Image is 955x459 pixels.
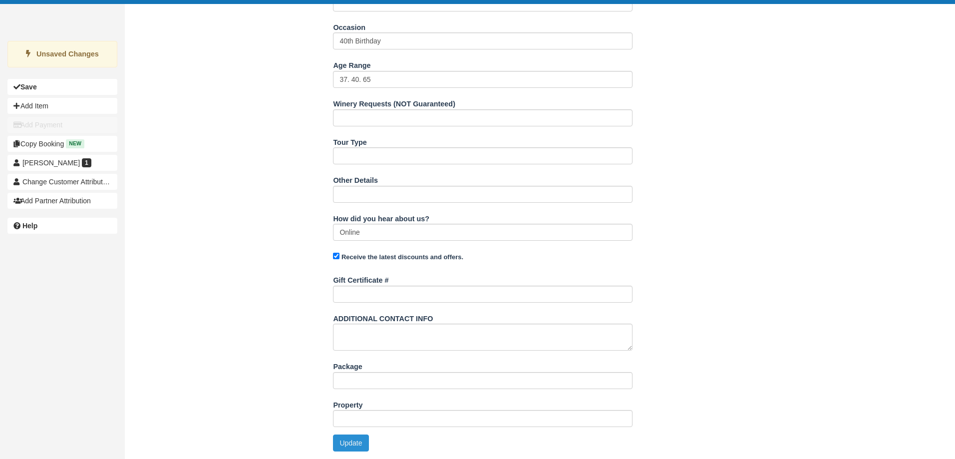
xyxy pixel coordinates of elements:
label: ADDITIONAL CONTACT INFO [333,310,433,324]
input: Receive the latest discounts and offers. [333,253,339,259]
label: Occasion [333,19,365,33]
label: Tour Type [333,134,366,148]
strong: Receive the latest discounts and offers. [341,253,463,261]
b: Save [20,83,37,91]
label: Property [333,397,362,411]
b: Help [22,222,37,230]
span: Change Customer Attribution [22,178,112,186]
a: [PERSON_NAME] 1 [7,155,117,171]
label: Package [333,358,362,372]
label: Winery Requests (NOT Guaranteed) [333,95,455,109]
button: Update [333,435,368,452]
button: Save [7,79,117,95]
button: Change Customer Attribution [7,174,117,190]
span: 1 [82,158,91,167]
button: Add Item [7,98,117,114]
span: [PERSON_NAME] [22,159,80,167]
strong: Unsaved Changes [36,50,99,58]
button: Add Partner Attribution [7,193,117,209]
label: How did you hear about us? [333,210,429,224]
button: Copy Booking New [7,136,117,152]
label: Gift Certificate # [333,272,388,286]
label: Age Range [333,57,370,71]
label: Other Details [333,172,378,186]
span: New [66,139,84,148]
a: Help [7,218,117,234]
button: Add Payment [7,117,117,133]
